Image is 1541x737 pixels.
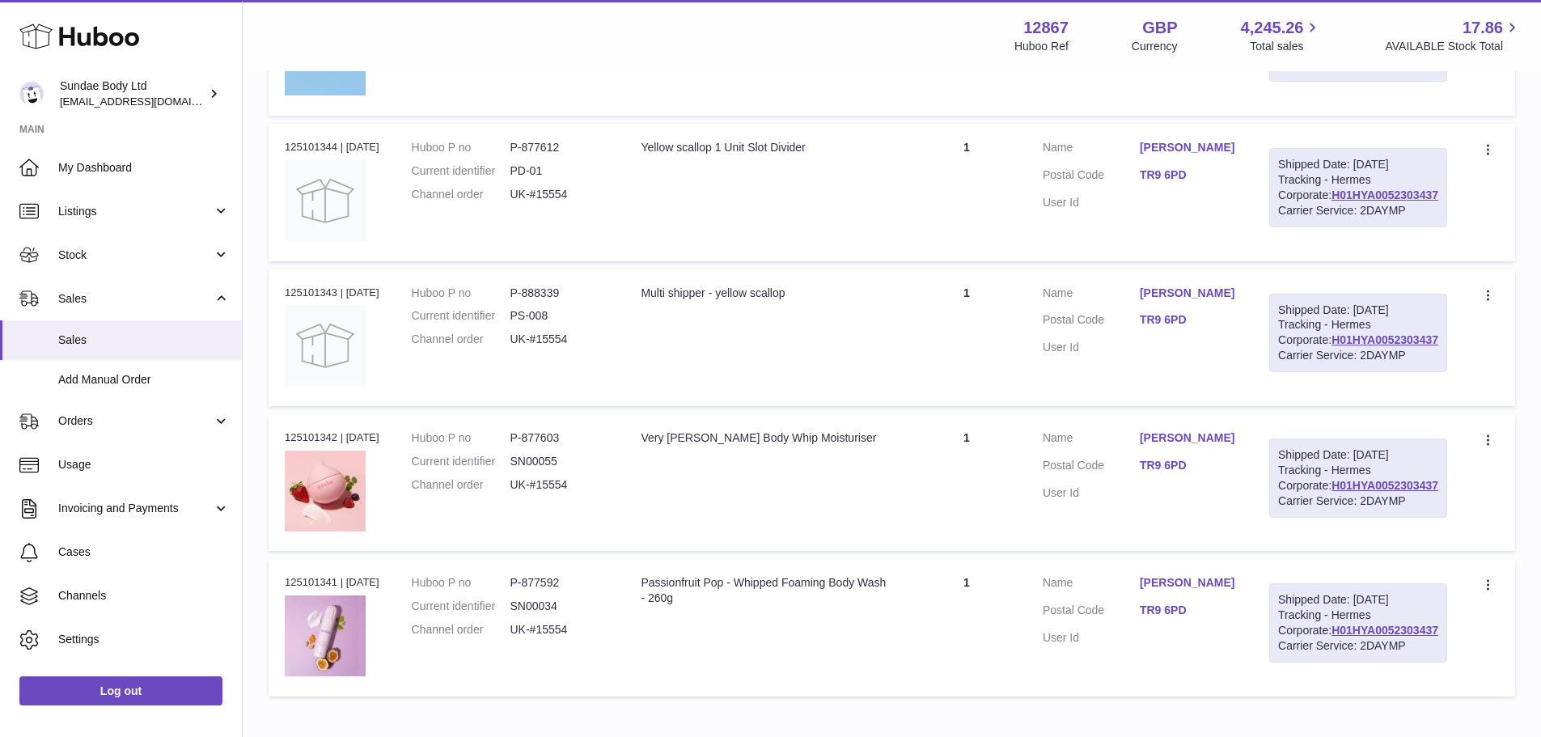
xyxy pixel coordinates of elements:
[1140,575,1237,591] a: [PERSON_NAME]
[58,588,230,604] span: Channels
[285,575,379,590] div: 125101341 | [DATE]
[1140,458,1237,473] a: TR9 6PD
[412,187,510,202] dt: Channel order
[285,595,366,676] img: 128671710439613.jpg
[1278,638,1438,654] div: Carrier Service: 2DAYMP
[1385,39,1522,54] span: AVAILABLE Stock Total
[58,291,213,307] span: Sales
[412,454,510,469] dt: Current identifier
[510,454,608,469] dd: SN00055
[907,559,1027,696] td: 1
[1043,340,1140,355] dt: User Id
[1023,17,1069,39] strong: 12867
[1463,17,1503,39] span: 17.86
[285,430,379,445] div: 125101342 | [DATE]
[1043,485,1140,501] dt: User Id
[907,124,1027,260] td: 1
[1278,447,1438,463] div: Shipped Date: [DATE]
[285,451,366,532] img: 128671710438566.jpg
[1043,630,1140,646] dt: User Id
[1043,140,1140,159] dt: Name
[641,430,890,446] div: Very [PERSON_NAME] Body Whip Moisturiser
[19,82,44,106] img: internalAdmin-12867@internal.huboo.com
[510,187,608,202] dd: UK-#15554
[412,140,510,155] dt: Huboo P no
[1385,17,1522,54] a: 17.86 AVAILABLE Stock Total
[1269,294,1447,373] div: Tracking - Hermes Corporate:
[412,477,510,493] dt: Channel order
[412,599,510,614] dt: Current identifier
[58,501,213,516] span: Invoicing and Payments
[1278,348,1438,363] div: Carrier Service: 2DAYMP
[1241,17,1323,54] a: 4,245.26 Total sales
[1269,438,1447,518] div: Tracking - Hermes Corporate:
[58,372,230,388] span: Add Manual Order
[1269,148,1447,227] div: Tracking - Hermes Corporate:
[1043,167,1140,187] dt: Postal Code
[412,622,510,637] dt: Channel order
[1043,195,1140,210] dt: User Id
[285,305,366,386] img: no-photo.jpg
[1331,479,1438,492] a: H01HYA0052303437
[58,544,230,560] span: Cases
[1043,312,1140,332] dt: Postal Code
[1140,140,1237,155] a: [PERSON_NAME]
[1331,188,1438,201] a: H01HYA0052303437
[19,676,222,705] a: Log out
[412,575,510,591] dt: Huboo P no
[1278,203,1438,218] div: Carrier Service: 2DAYMP
[58,413,213,429] span: Orders
[1250,39,1322,54] span: Total sales
[58,632,230,647] span: Settings
[641,575,890,606] div: Passionfruit Pop - Whipped Foaming Body Wash - 260g
[58,332,230,348] span: Sales
[1043,458,1140,477] dt: Postal Code
[641,286,890,301] div: Multi shipper - yellow scallop
[1140,167,1237,183] a: TR9 6PD
[58,160,230,176] span: My Dashboard
[412,163,510,179] dt: Current identifier
[510,308,608,324] dd: PS-008
[1142,17,1177,39] strong: GBP
[510,332,608,347] dd: UK-#15554
[58,204,213,219] span: Listings
[510,430,608,446] dd: P-877603
[510,599,608,614] dd: SN00034
[412,430,510,446] dt: Huboo P no
[285,140,379,155] div: 125101344 | [DATE]
[285,286,379,300] div: 125101343 | [DATE]
[285,160,366,241] img: no-photo.jpg
[1331,333,1438,346] a: H01HYA0052303437
[1278,157,1438,172] div: Shipped Date: [DATE]
[60,95,238,108] span: [EMAIL_ADDRESS][DOMAIN_NAME]
[1132,39,1178,54] div: Currency
[1140,312,1237,328] a: TR9 6PD
[907,414,1027,551] td: 1
[1331,624,1438,637] a: H01HYA0052303437
[60,78,205,109] div: Sundae Body Ltd
[1269,583,1447,663] div: Tracking - Hermes Corporate:
[907,269,1027,406] td: 1
[510,286,608,301] dd: P-888339
[510,575,608,591] dd: P-877592
[1043,286,1140,305] dt: Name
[641,140,890,155] div: Yellow scallop 1 Unit Slot Divider
[58,248,213,263] span: Stock
[510,622,608,637] dd: UK-#15554
[1014,39,1069,54] div: Huboo Ref
[1043,603,1140,622] dt: Postal Code
[1241,17,1304,39] span: 4,245.26
[1140,286,1237,301] a: [PERSON_NAME]
[412,332,510,347] dt: Channel order
[1278,303,1438,318] div: Shipped Date: [DATE]
[1043,430,1140,450] dt: Name
[510,163,608,179] dd: PD-01
[510,477,608,493] dd: UK-#15554
[412,286,510,301] dt: Huboo P no
[1140,430,1237,446] a: [PERSON_NAME]
[510,140,608,155] dd: P-877612
[412,308,510,324] dt: Current identifier
[58,457,230,472] span: Usage
[1278,592,1438,608] div: Shipped Date: [DATE]
[1278,493,1438,509] div: Carrier Service: 2DAYMP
